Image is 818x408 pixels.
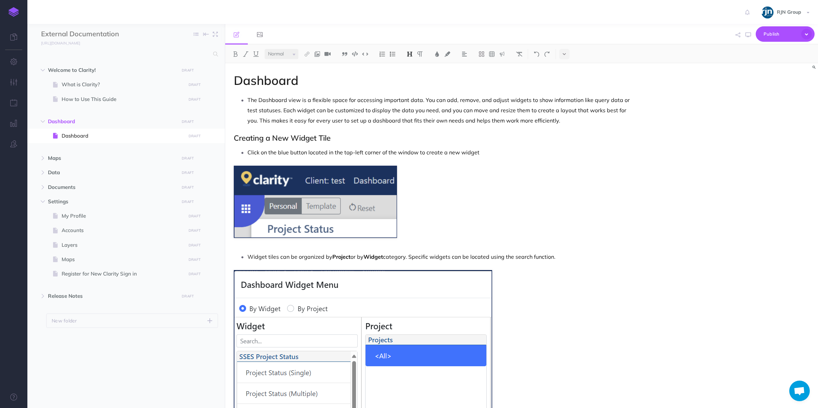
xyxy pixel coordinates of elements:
[62,80,184,89] span: What is Clarity?
[363,253,383,260] strong: Widget
[62,255,184,264] span: Maps
[182,119,194,124] small: DRAFT
[62,95,184,103] span: How to Use This Guide
[234,134,632,142] h2: Creating a New Widget Tile
[9,7,19,17] img: logo-mark.svg
[189,243,201,247] small: DRAFT
[332,253,350,260] strong: Project
[461,51,468,57] img: Alignment dropdown menu button
[314,51,320,57] img: Add image button
[352,51,358,56] img: Code block button
[186,241,203,249] button: DRAFT
[182,156,194,161] small: DRAFT
[544,51,550,57] img: Redo
[52,317,77,324] p: New folder
[179,292,196,300] button: DRAFT
[186,132,203,140] button: DRAFT
[48,197,175,206] span: Settings
[182,200,194,204] small: DRAFT
[189,134,201,138] small: DRAFT
[247,147,632,157] p: Click on the blue button located in the top-left corner of the window to create a new widget
[186,95,203,103] button: DRAFT
[48,117,175,126] span: Dashboard
[62,212,184,220] span: My Profile
[189,272,201,276] small: DRAFT
[27,39,87,46] a: [URL][DOMAIN_NAME]
[534,51,540,57] img: Undo
[186,227,203,234] button: DRAFT
[234,166,397,238] img: WR4KjMFBd4BWoiN3QyVs.png
[434,51,440,57] img: Text color button
[189,257,201,262] small: DRAFT
[182,170,194,175] small: DRAFT
[243,51,249,57] img: Italic button
[62,241,184,249] span: Layers
[182,68,194,73] small: DRAFT
[48,168,175,177] span: Data
[62,226,184,234] span: Accounts
[253,51,259,57] img: Underline button
[179,118,196,126] button: DRAFT
[234,74,632,87] h1: Dashboard
[362,51,368,56] img: Inline code button
[41,48,209,60] input: Search
[48,66,175,74] span: Welcome to Clarity!
[762,7,774,18] img: qOk4ELZV8BckfBGsOcnHYIzU57XHwz04oqaxT1D6.jpeg
[186,256,203,264] button: DRAFT
[186,212,203,220] button: DRAFT
[179,154,196,162] button: DRAFT
[232,51,239,57] img: Bold button
[189,214,201,218] small: DRAFT
[247,252,632,262] p: Widget tiles can be organized by or by category. Specific widgets can be located using the search...
[46,314,218,328] button: New folder
[774,9,805,15] span: RJN Group
[247,95,632,126] p: The Dashboard view is a flexible space for accessing important data. You can add, remove, and adj...
[389,51,396,57] img: Unordered list button
[444,51,450,57] img: Text background color button
[499,51,505,57] img: Callout dropdown menu button
[489,51,495,57] img: Create table button
[186,270,203,278] button: DRAFT
[48,154,175,162] span: Maps
[304,51,310,57] img: Link button
[182,294,194,298] small: DRAFT
[186,81,203,89] button: DRAFT
[62,270,184,278] span: Register for New Clarity Sign in
[189,228,201,233] small: DRAFT
[41,41,80,46] small: [URL][DOMAIN_NAME]
[324,51,331,57] img: Add video button
[789,381,810,401] a: Open chat
[62,132,184,140] span: Dashboard
[48,292,175,300] span: Release Notes
[764,29,798,39] span: Publish
[417,51,423,57] img: Paragraph button
[516,51,522,57] img: Clear styles button
[179,169,196,177] button: DRAFT
[179,183,196,191] button: DRAFT
[189,82,201,87] small: DRAFT
[407,51,413,57] img: Headings dropdown button
[189,97,201,102] small: DRAFT
[379,51,385,57] img: Ordered list button
[179,66,196,74] button: DRAFT
[182,185,194,190] small: DRAFT
[342,51,348,57] img: Blockquote button
[48,183,175,191] span: Documents
[756,26,815,42] button: Publish
[41,29,122,39] input: Documentation Name
[179,198,196,206] button: DRAFT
